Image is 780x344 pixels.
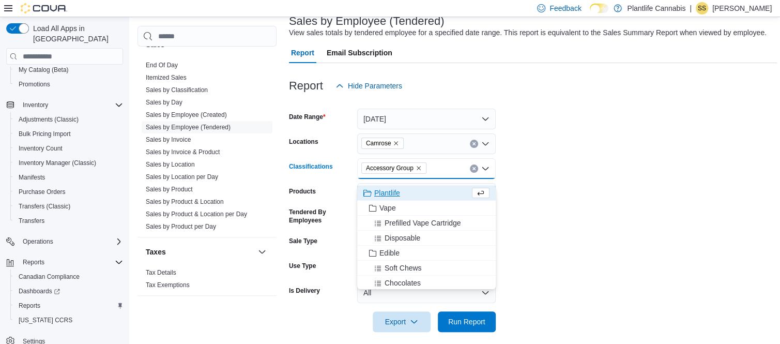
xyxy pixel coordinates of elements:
a: Transfers [14,215,49,227]
a: Sales by Location per Day [146,173,218,181]
a: Tax Exemptions [146,281,190,289]
span: Canadian Compliance [19,273,80,281]
span: Disposable [385,233,420,243]
a: Sales by Product [146,186,193,193]
button: Clear input [470,164,478,173]
input: Dark Mode [590,4,609,13]
span: Sales by Product [146,185,193,193]
a: Inventory Manager (Classic) [14,157,100,169]
span: Inventory Count [14,142,123,155]
button: Soft Chews [357,261,496,276]
a: My Catalog (Beta) [14,64,73,76]
button: Bulk Pricing Import [10,127,127,141]
button: My Catalog (Beta) [10,63,127,77]
span: Camrose [366,138,391,148]
h3: Report [289,80,323,92]
button: [US_STATE] CCRS [10,313,127,327]
span: Sales by Location per Day [146,173,218,181]
a: Sales by Employee (Created) [146,111,227,118]
span: Sales by Invoice [146,136,191,144]
span: Dashboards [19,287,60,295]
button: Reports [10,298,127,313]
span: Plantlife [374,188,400,198]
button: Remove Camrose from selection in this group [393,140,399,146]
div: Sarah Swensrude [696,2,708,14]
a: Promotions [14,78,54,91]
a: Transfers (Classic) [14,200,74,213]
button: Prefilled Vape Cartridge [357,216,496,231]
span: Load All Apps in [GEOGRAPHIC_DATA] [29,23,123,44]
span: Export [379,311,424,332]
button: Clear input [470,140,478,148]
button: Inventory Count [10,141,127,156]
label: Tendered By Employees [289,208,353,225]
span: Promotions [14,78,123,91]
span: Bulk Pricing Import [14,128,123,140]
span: Tax Exemptions [146,281,190,289]
span: Inventory Manager (Classic) [19,159,96,167]
button: Adjustments (Classic) [10,112,127,127]
h3: Taxes [146,247,166,257]
span: Promotions [19,80,50,88]
button: Promotions [10,77,127,92]
span: Feedback [549,3,581,13]
button: Plantlife [357,186,496,201]
span: Inventory [23,101,48,109]
span: Prefilled Vape Cartridge [385,218,461,228]
label: Classifications [289,162,333,171]
span: Dashboards [14,285,123,297]
a: Dashboards [10,284,127,298]
div: Sales [137,59,277,237]
button: Operations [2,234,127,249]
a: Manifests [14,171,49,184]
span: Adjustments (Classic) [19,115,79,124]
button: Open list of options [481,140,490,148]
button: Edible [357,246,496,261]
button: Export [373,311,431,332]
a: Dashboards [14,285,64,297]
span: Transfers [14,215,123,227]
button: Reports [2,255,127,270]
span: Adjustments (Classic) [14,113,123,126]
span: [US_STATE] CCRS [19,316,72,324]
span: Tax Details [146,268,176,277]
button: Chocolates [357,276,496,291]
a: Reports [14,300,44,312]
span: Washington CCRS [14,314,123,326]
span: Canadian Compliance [14,271,123,283]
span: Sales by Location [146,160,195,169]
button: Disposable [357,231,496,246]
a: Sales by Classification [146,86,208,94]
button: All [357,282,496,303]
span: Camrose [361,138,404,149]
button: [DATE] [357,109,496,129]
span: Inventory Manager (Classic) [14,157,123,169]
span: SS [698,2,706,14]
div: Taxes [137,266,277,295]
label: Date Range [289,113,326,121]
a: Itemized Sales [146,74,187,81]
a: End Of Day [146,62,178,69]
button: Canadian Compliance [10,270,127,284]
label: Use Type [289,262,316,270]
span: Run Report [448,317,485,327]
span: Manifests [14,171,123,184]
span: Soft Chews [385,263,422,273]
span: Sales by Product & Location per Day [146,210,247,218]
a: Sales by Invoice [146,136,191,143]
button: Taxes [256,246,268,258]
label: Locations [289,138,318,146]
span: Report [291,42,314,63]
span: Sales by Product per Day [146,222,216,231]
span: Reports [14,300,123,312]
p: | [690,2,692,14]
button: Run Report [438,311,496,332]
button: Close list of options [481,164,490,173]
a: Bulk Pricing Import [14,128,75,140]
span: Sales by Day [146,98,182,107]
span: Sales by Employee (Tendered) [146,123,231,131]
span: Sales by Employee (Created) [146,111,227,119]
div: View sales totals by tendered employee for a specified date range. This report is equivalent to t... [289,27,767,38]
